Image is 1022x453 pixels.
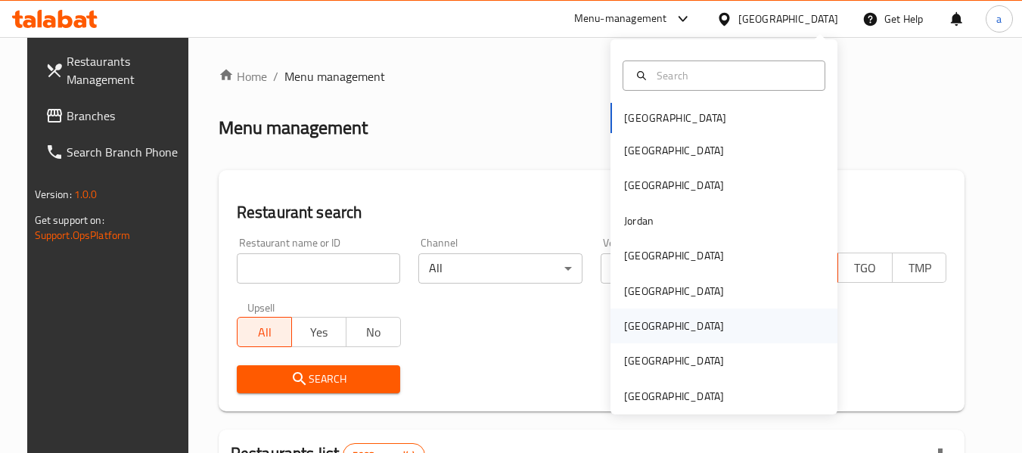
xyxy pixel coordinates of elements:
button: Yes [291,317,346,347]
span: Yes [298,321,340,343]
div: [GEOGRAPHIC_DATA] [738,11,838,27]
button: TGO [837,253,893,283]
span: Search Branch Phone [67,143,186,161]
div: Jordan [624,213,654,229]
span: Menu management [284,67,385,85]
div: [GEOGRAPHIC_DATA] [624,283,724,299]
li: / [273,67,278,85]
div: Menu-management [574,10,667,28]
h2: Menu management [219,116,368,140]
div: All [601,253,765,284]
button: No [346,317,401,347]
label: Upsell [247,302,275,312]
div: [GEOGRAPHIC_DATA] [624,247,724,264]
div: [GEOGRAPHIC_DATA] [624,318,724,334]
a: Support.OpsPlatform [35,225,131,245]
span: TGO [844,257,887,279]
h2: Restaurant search [237,201,947,224]
button: Search [237,365,401,393]
span: Get support on: [35,210,104,230]
span: Restaurants Management [67,52,186,88]
span: a [996,11,1002,27]
div: [GEOGRAPHIC_DATA] [624,142,724,159]
a: Search Branch Phone [33,134,198,170]
input: Search [651,67,815,84]
div: [GEOGRAPHIC_DATA] [624,388,724,405]
span: 1.0.0 [74,185,98,204]
span: TMP [899,257,941,279]
span: Version: [35,185,72,204]
input: Search for restaurant name or ID.. [237,253,401,284]
div: [GEOGRAPHIC_DATA] [624,177,724,194]
div: [GEOGRAPHIC_DATA] [624,352,724,369]
a: Restaurants Management [33,43,198,98]
button: All [237,317,292,347]
span: Branches [67,107,186,125]
button: TMP [892,253,947,283]
div: All [418,253,582,284]
span: Search [249,370,389,389]
a: Home [219,67,267,85]
span: No [353,321,395,343]
a: Branches [33,98,198,134]
nav: breadcrumb [219,67,965,85]
span: All [244,321,286,343]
